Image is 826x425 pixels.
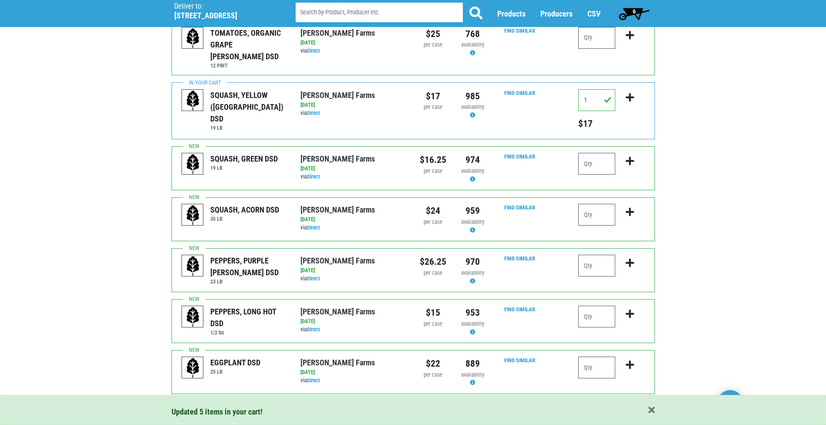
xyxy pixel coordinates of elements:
div: per case [420,103,446,111]
a: Find Similar [504,204,535,211]
div: [DATE] [300,368,406,377]
span: availability [461,270,484,276]
div: [DATE] [300,216,406,224]
a: Find Similar [504,153,535,160]
a: Direct [307,377,320,384]
div: [DATE] [300,39,406,47]
div: [DATE] [300,101,406,109]
a: Find Similar [504,306,535,313]
a: Find Similar [504,255,535,262]
div: $17 [420,89,446,103]
div: [DATE] [300,317,406,326]
div: $26.25 [420,255,446,269]
h5: Total price [578,118,615,129]
h6: 19 LB [210,125,287,131]
a: Direct [307,224,320,231]
input: Qty [578,27,615,49]
a: Find Similar [504,90,535,96]
a: Producers [540,9,573,18]
span: 6 [633,8,636,15]
div: 974 [459,153,486,167]
h6: 25 LB [210,368,260,375]
div: $15 [420,306,446,320]
span: availability [461,320,484,327]
input: Qty [578,153,615,175]
div: via [300,173,406,181]
div: SQUASH, ACORN DSD [210,204,279,216]
div: via [300,224,406,232]
h6: 12 PINT [210,62,287,69]
div: [DATE] [300,165,406,173]
div: via [300,47,406,55]
input: Qty [578,357,615,378]
a: Direct [307,326,320,333]
a: Find Similar [504,27,535,34]
span: availability [461,168,484,174]
img: placeholder-variety-43d6402dacf2d531de610a020419775a.svg [182,204,204,226]
a: Direct [307,173,320,180]
p: Deliver to: [174,2,273,11]
span: availability [461,219,484,225]
a: [PERSON_NAME] Farms [300,358,375,367]
div: via [300,109,406,118]
a: Direct [307,110,320,116]
a: [PERSON_NAME] Farms [300,91,375,100]
a: Products [497,9,526,18]
h6: 23 LB [210,278,287,285]
div: $24 [420,204,446,218]
div: per case [420,269,446,277]
div: 970 [459,255,486,269]
a: Direct [307,47,320,54]
div: via [300,275,406,283]
div: $25 [420,27,446,41]
div: PEPPERS, LONG HOT DSD [210,306,287,329]
a: [PERSON_NAME] Farms [300,205,375,214]
span: availability [461,104,484,110]
div: Updated 5 items in your cart! [172,406,655,418]
div: SQUASH, GREEN DSD [210,153,278,165]
a: CSV [587,9,600,18]
div: 985 [459,89,486,103]
img: placeholder-variety-43d6402dacf2d531de610a020419775a.svg [182,255,204,277]
span: availability [461,371,484,378]
div: 953 [459,306,486,320]
div: TOMATOES, ORGANIC GRAPE [PERSON_NAME] DSD [210,27,287,62]
a: [PERSON_NAME] Farms [300,154,375,163]
img: placeholder-variety-43d6402dacf2d531de610a020419775a.svg [182,153,204,175]
div: via [300,377,406,385]
input: Qty [578,306,615,327]
a: Direct [307,275,320,282]
a: [PERSON_NAME] Farms [300,256,375,265]
div: 768 [459,27,486,41]
div: [DATE] [300,266,406,275]
div: per case [420,371,446,379]
a: [PERSON_NAME] Farms [300,307,375,316]
img: placeholder-variety-43d6402dacf2d531de610a020419775a.svg [182,357,204,379]
div: $16.25 [420,153,446,167]
a: 6 [615,5,654,22]
div: per case [420,218,446,226]
div: per case [420,320,446,328]
img: placeholder-variety-43d6402dacf2d531de610a020419775a.svg [182,90,204,111]
input: Qty [578,255,615,277]
input: Qty [578,89,615,111]
div: Availability may be subject to change. [459,103,486,120]
div: PEPPERS, PURPLE [PERSON_NAME] DSD [210,255,287,278]
div: SQUASH, YELLOW ([GEOGRAPHIC_DATA]) DSD [210,89,287,125]
div: via [300,326,406,334]
img: placeholder-variety-43d6402dacf2d531de610a020419775a.svg [182,27,204,49]
a: Find Similar [504,357,535,364]
div: per case [420,167,446,175]
div: $22 [420,357,446,371]
span: availability [461,41,484,48]
div: 959 [459,204,486,218]
h6: 1/2 bu [210,329,287,336]
div: EGGPLANT DSD [210,357,260,368]
h5: [STREET_ADDRESS] [174,11,273,20]
h6: 35 LB [210,216,279,222]
div: per case [420,41,446,49]
input: Qty [578,204,615,226]
div: 889 [459,357,486,371]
